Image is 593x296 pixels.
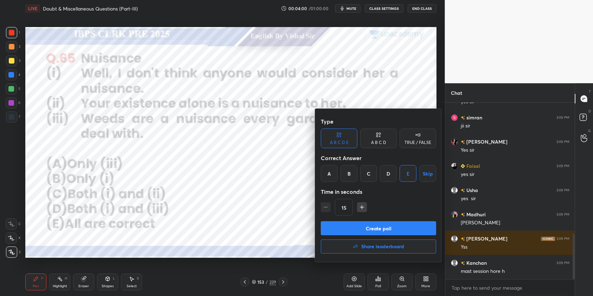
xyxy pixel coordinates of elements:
div: A [321,165,338,182]
div: A B C D [371,140,386,145]
h4: Share leaderboard [361,244,404,249]
div: E [400,165,416,182]
button: Share leaderboard [321,239,436,254]
div: A B C D E [330,140,349,145]
div: D [380,165,397,182]
div: TRUE / FALSE [404,140,431,145]
div: Time in seconds [321,185,436,199]
div: Correct Answer [321,151,436,165]
div: Type [321,114,436,129]
div: B [340,165,357,182]
div: C [360,165,377,182]
button: Create poll [321,221,436,235]
button: Skip [419,165,436,182]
